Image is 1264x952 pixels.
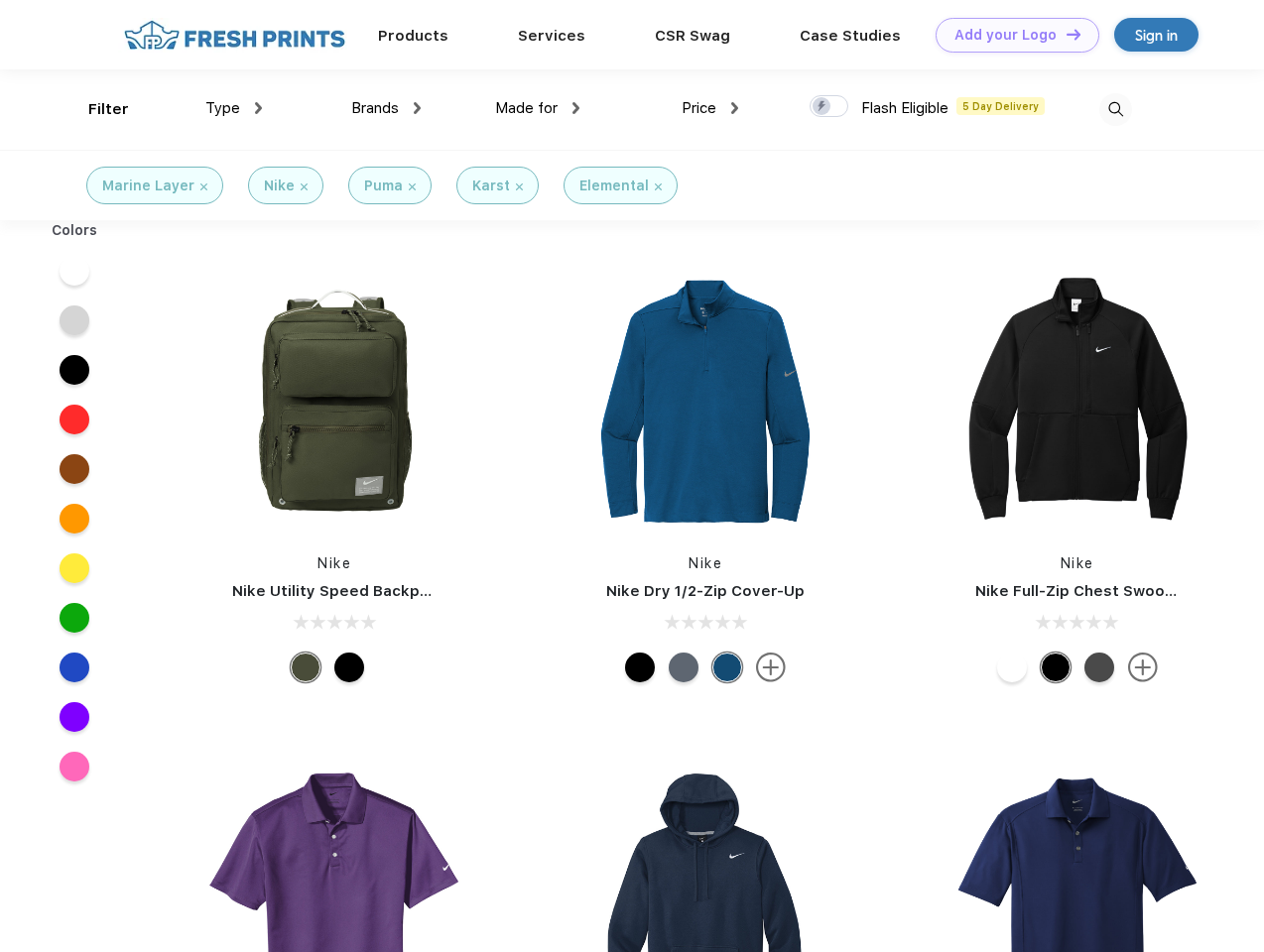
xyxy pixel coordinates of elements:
[334,653,364,682] div: Black
[625,653,655,682] div: Black
[102,176,194,196] div: Marine Layer
[606,582,805,600] a: Nike Dry 1/2-Zip Cover-Up
[88,98,129,121] div: Filter
[689,555,722,571] a: Nike
[975,582,1239,600] a: Nike Full-Zip Chest Swoosh Jacket
[414,102,421,114] img: dropdown.png
[37,220,113,241] div: Colors
[1067,29,1080,40] img: DT
[1099,93,1132,126] img: desktop_search.svg
[518,27,585,45] a: Services
[712,653,742,682] div: Gym Blue
[1041,653,1071,682] div: Black
[1114,18,1199,52] a: Sign in
[232,582,446,600] a: Nike Utility Speed Backpack
[1061,555,1094,571] a: Nike
[255,102,262,114] img: dropdown.png
[291,653,320,682] div: Cargo Khaki
[1135,24,1178,47] div: Sign in
[264,176,295,196] div: Nike
[682,99,716,117] span: Price
[731,102,738,114] img: dropdown.png
[1128,653,1158,682] img: more.svg
[317,555,351,571] a: Nike
[495,99,558,117] span: Made for
[956,97,1045,115] span: 5 Day Delivery
[655,183,662,190] img: filter_cancel.svg
[572,102,579,114] img: dropdown.png
[1084,653,1114,682] div: Anthracite
[202,270,466,534] img: func=resize&h=266
[579,176,649,196] div: Elemental
[351,99,399,117] span: Brands
[378,27,448,45] a: Products
[946,270,1209,534] img: func=resize&h=266
[669,653,698,682] div: Navy Heather
[118,18,351,53] img: fo%20logo%202.webp
[756,653,786,682] img: more.svg
[997,653,1027,682] div: White
[364,176,403,196] div: Puma
[301,183,308,190] img: filter_cancel.svg
[573,270,837,534] img: func=resize&h=266
[472,176,510,196] div: Karst
[655,27,730,45] a: CSR Swag
[200,183,207,190] img: filter_cancel.svg
[205,99,240,117] span: Type
[516,183,523,190] img: filter_cancel.svg
[861,99,948,117] span: Flash Eligible
[954,27,1057,44] div: Add your Logo
[409,183,416,190] img: filter_cancel.svg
